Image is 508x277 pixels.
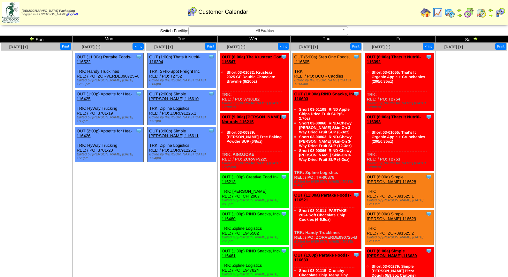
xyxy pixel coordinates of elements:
a: Short 03-00866: RIND-Chewy [PERSON_NAME] Skin-On 3-Way Dried Fruit SUP (6-3oz) [299,148,352,162]
a: OUT (1:00p) RIND Snacks, Inc-116460 [222,212,280,221]
a: OUT (6:00a) Simple [PERSON_NAME]-116629 [367,212,416,221]
div: TRK: Handy Trucklines REL: / PO: ZORVERDE090725-B [292,191,361,249]
a: Short 03-01032: Krusteaz 2025 GF Double Chocolate Brownie (8/20oz) [226,70,275,84]
span: Customer Calendar [198,9,248,15]
img: zoroco-logo-small.webp [2,2,19,23]
img: Tooltip [353,91,360,97]
img: calendarcustomer.gif [187,7,197,17]
img: Tooltip [281,114,287,120]
div: Edited by [PERSON_NAME] [DATE] 4:16pm [222,198,288,206]
div: Edited by [PERSON_NAME] [DATE] 12:25pm [222,161,288,169]
div: TRK: Zipline Logistics REL: / PO: 1945502 [220,210,289,245]
a: OUT (2:00p) Appetite for Hea-116426 [77,129,132,138]
div: Edited by [PERSON_NAME] [DATE] 2:06pm [149,79,216,86]
a: OUT (11:00a) Partake Foods-116522 [77,55,132,64]
img: Tooltip [353,192,360,198]
a: [DATE] [+] [227,45,245,49]
div: TRK: [PERSON_NAME] REL: / PO: CFI 2907 [220,173,289,208]
img: Tooltip [208,128,215,134]
a: (logout) [67,13,78,16]
a: [DATE] [+] [299,45,318,49]
div: TRK: HyWay Trucking REL: / PO: 3701-20 [75,127,144,162]
a: OUT (10:00a) RIND Snacks, Inc-116603 [294,92,357,101]
img: Tooltip [353,54,360,60]
div: TRK: HyWay Trucking REL: / PO: 3701-19 [75,90,144,125]
div: Edited by [PERSON_NAME] [DATE] 12:00am [367,161,434,169]
td: Sat [435,36,508,43]
td: Wed [218,36,290,43]
td: Sun [0,36,73,43]
img: Tooltip [426,211,432,217]
div: Edited by [PERSON_NAME] [DATE] 7:25pm [222,236,288,243]
div: Edited by [PERSON_NAME] [DATE] 12:00am [367,236,434,243]
a: Short 03-01108: RIND Apple Chips Dried Fruit SUP(6-2.7oz) [299,107,350,121]
span: All Facilities [191,27,339,34]
div: TRK: Zipline Logistics REL: / PO: ZOR091225.2 [148,127,216,162]
a: OUT (1:30p) RIND Snacks, Inc-116461 [222,249,280,258]
div: TRK: REL: / PO: T2753 [365,113,434,171]
img: Tooltip [136,91,142,97]
button: Print [60,43,71,50]
div: Edited by [PERSON_NAME] [DATE] 8:40pm [294,180,361,187]
td: Mon [73,36,145,43]
div: Edited by [PERSON_NAME] [DATE] 1:54pm [149,153,216,160]
a: Short 03-00866: RIND-Chewy [PERSON_NAME] Skin-On 3-Way Dried Fruit SUP (6-3oz) [299,121,352,134]
img: Tooltip [281,54,287,60]
a: OUT (1:00p) Creative Food In-116213 [222,175,278,184]
a: OUT (6:00a) The Krusteaz Com-116547 [222,55,284,64]
div: TRK: REL: / PO: ZOR091525.1 [365,173,434,208]
a: [DATE] [+] [9,45,28,49]
img: calendarblend.gif [464,8,474,18]
a: Short 03-00939: [PERSON_NAME] Free Baking Powder SUP (6/8oz) [226,130,282,144]
img: Tooltip [281,211,287,217]
a: [DATE] [+] [444,45,463,49]
img: Tooltip [426,248,432,254]
img: line_graph.gif [433,8,443,18]
a: OUT (6:00a) Step One Foods, -116605 [294,55,350,64]
button: Print [278,43,289,50]
button: Print [205,43,216,50]
button: Print [423,43,434,50]
img: Tooltip [281,174,287,180]
div: TRK: AINOJOKE REL: / PO: ZCtoVF9225 [220,113,289,171]
div: Edited by [PERSON_NAME] [DATE] 12:00am [367,198,434,206]
a: OUT (1:00p) Thats It Nutriti-116394 [149,55,201,64]
a: OUT (6:00a) Simple [PERSON_NAME]-116628 [367,175,416,184]
a: Short 03-01011: PARTAKE-2024 Soft Chocolate Chip Cookies (6-5.5oz) [299,208,348,222]
a: OUT (9:00a) [PERSON_NAME] Naturals-116215 [222,115,281,124]
img: Tooltip [281,248,287,254]
a: OUT (3:00p) Simple [PERSON_NAME]-116611 [149,129,199,138]
a: [DATE] [+] [154,45,173,49]
a: [DATE] [+] [82,45,100,49]
a: OUT (1:00p) Appetite for Hea-116425 [77,92,132,101]
div: Edited by [PERSON_NAME] [DATE] 5:05pm [294,240,361,247]
a: OUT (2:00p) Simple [PERSON_NAME]-116610 [149,92,199,101]
img: calendarprod.gif [445,8,455,18]
span: Logged in as [PERSON_NAME] [22,9,78,16]
img: home.gif [421,8,431,18]
img: arrowright.gif [488,13,493,18]
a: OUT (11:00a) Partake Foods-116521 [294,193,351,202]
a: Short 03-00863: RIND-Chewy [PERSON_NAME] Skin-On 3-Way Dried Fruit SUP (12-3oz) [299,135,352,148]
img: Tooltip [208,91,215,97]
td: Thu [290,36,363,43]
img: arrowleft.gif [29,36,34,41]
div: TRK: Handy Trucklines REL: / PO: ZORVERDE090725-A [75,53,144,88]
div: TRK: REL: / PO: T2754 [365,53,434,111]
img: arrowright.gif [473,36,478,41]
div: Edited by [PERSON_NAME] [DATE] 12:56pm [77,79,143,86]
div: Edited by [PERSON_NAME] [DATE] 1:28pm [77,153,143,160]
button: Print [495,43,506,50]
a: [DATE] [+] [372,45,390,49]
td: Tue [145,36,218,43]
img: Tooltip [208,54,215,60]
div: Edited by [PERSON_NAME] [DATE] 1:12pm [77,116,143,123]
img: arrowleft.gif [457,8,462,13]
div: Edited by [PERSON_NAME] [DATE] 12:00am [294,79,361,86]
